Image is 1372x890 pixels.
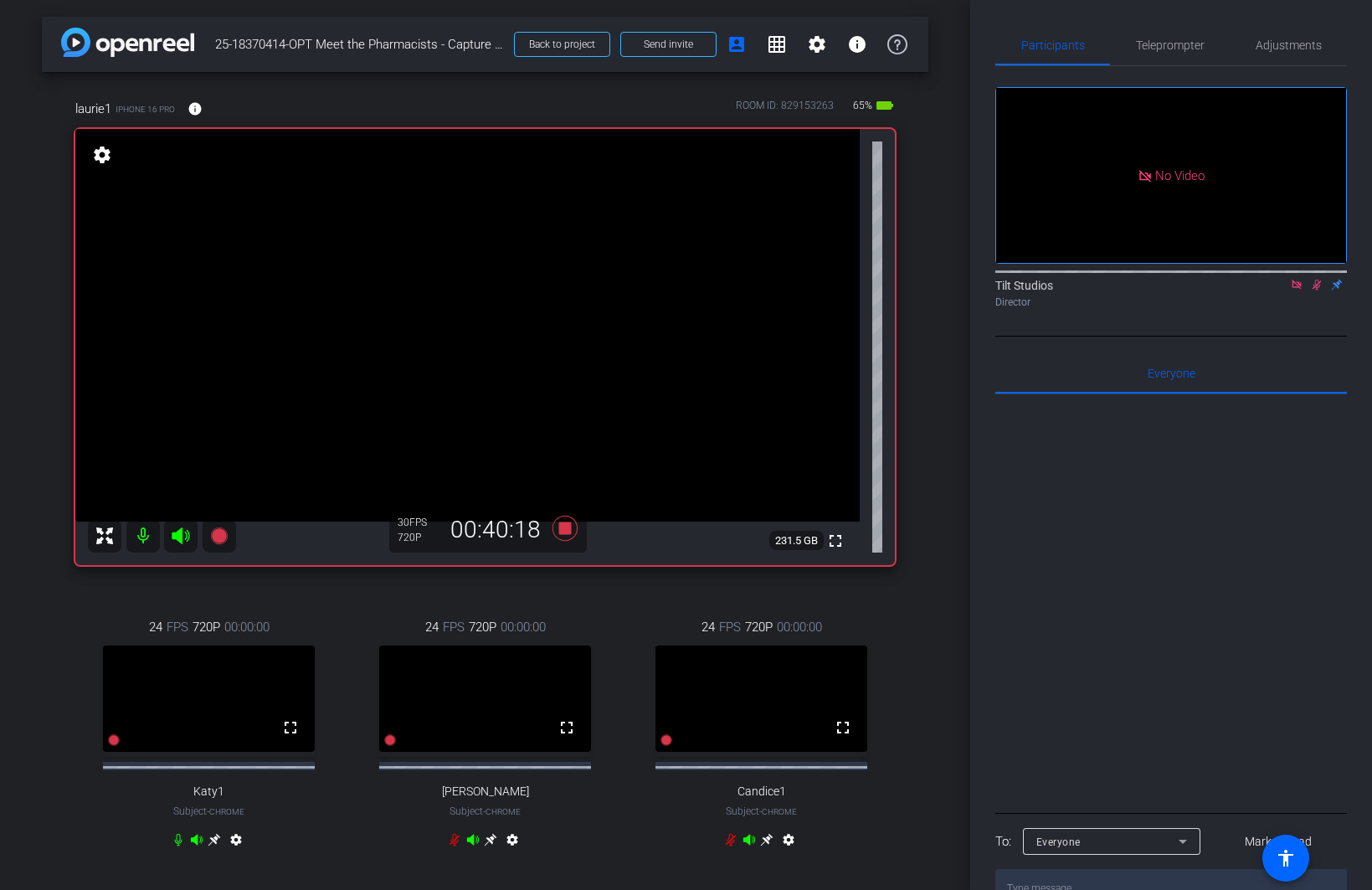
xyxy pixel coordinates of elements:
span: Katy1 [193,785,224,799]
span: 00:00:00 [777,618,822,636]
span: 720P [745,618,773,636]
mat-icon: fullscreen [280,718,301,738]
span: Candice1 [737,785,786,799]
span: Chrome [486,807,521,816]
span: [PERSON_NAME] [442,785,529,799]
span: Subject [173,804,244,819]
span: 25-18370414-OPT Meet the Pharmacists - Capture Session 01 [215,28,504,61]
span: Mark all read [1245,833,1312,851]
mat-icon: settings [502,833,522,853]
span: Teleprompter [1136,39,1205,51]
mat-icon: battery_std [875,95,895,116]
div: 720P [398,531,439,544]
button: Back to project [514,32,610,57]
mat-icon: accessibility [1276,848,1296,868]
span: Chrome [762,807,797,816]
div: 00:40:18 [439,516,552,544]
div: Director [995,295,1347,310]
img: app-logo [61,28,194,57]
mat-icon: settings [226,833,246,853]
span: 231.5 GB [769,531,824,551]
mat-icon: info [188,101,203,116]
mat-icon: fullscreen [833,718,853,738]
span: FPS [719,618,741,636]
span: iPhone 16 Pro [116,103,175,116]
mat-icon: info [847,34,867,54]
span: Send invite [644,38,693,51]
span: 00:00:00 [501,618,546,636]
mat-icon: account_box [727,34,747,54]
span: - [759,805,762,817]
span: Subject [726,804,797,819]
div: To: [995,832,1011,851]
span: 00:00:00 [224,618,270,636]
mat-icon: settings [90,145,114,165]
mat-icon: fullscreen [557,718,577,738]
mat-icon: settings [807,34,827,54]
span: - [207,805,209,817]
span: Everyone [1148,368,1195,379]
mat-icon: fullscreen [825,531,845,551]
span: 24 [149,618,162,636]
span: 65% [850,92,875,119]
span: 720P [193,618,220,636]
mat-icon: settings [778,833,799,853]
span: FPS [443,618,465,636]
span: 24 [425,618,439,636]
div: Tilt Studios [995,277,1347,310]
div: 30 [398,516,439,529]
span: No Video [1155,167,1205,183]
button: Mark all read [1210,826,1348,857]
span: Adjustments [1256,39,1322,51]
span: Participants [1021,39,1085,51]
span: FPS [409,517,427,528]
span: Back to project [529,39,595,50]
mat-icon: grid_on [767,34,787,54]
div: ROOM ID: 829153263 [736,98,834,122]
span: 720P [469,618,496,636]
span: Subject [450,804,521,819]
span: - [483,805,486,817]
button: Send invite [620,32,717,57]
span: laurie1 [75,100,111,118]
span: Everyone [1036,836,1081,848]
span: Chrome [209,807,244,816]
span: 24 [701,618,715,636]
span: FPS [167,618,188,636]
